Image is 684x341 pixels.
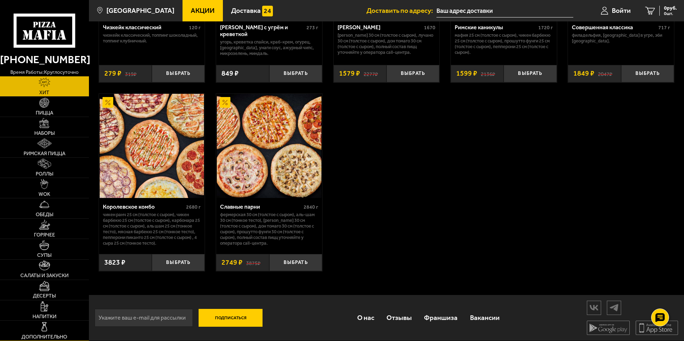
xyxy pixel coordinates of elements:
[95,309,193,327] input: Укажите ваш e-mail для рассылки
[538,25,553,31] span: 1720 г
[33,294,56,299] span: Десерты
[36,111,53,116] span: Пицца
[216,94,322,198] a: АкционныйСлавные парни
[587,301,601,314] img: vk
[220,24,305,37] div: [PERSON_NAME] с угрём и креветкой
[231,7,261,14] span: Доставка
[572,24,656,31] div: Совершенная классика
[658,25,670,31] span: 717 г
[186,204,201,210] span: 2680 г
[20,273,69,278] span: Салаты и закуски
[37,253,51,258] span: Супы
[191,7,215,14] span: Акции
[220,212,318,246] p: Фермерская 30 см (толстое с сыром), Аль-Шам 30 см (тонкое тесто), [PERSON_NAME] 30 см (толстое с ...
[33,314,56,319] span: Напитки
[572,32,670,44] p: Филадельфия, [GEOGRAPHIC_DATA] в угре, Эби [GEOGRAPHIC_DATA].
[481,70,495,77] s: 2136 ₽
[125,70,136,77] s: 319 ₽
[39,90,49,95] span: Хит
[220,97,230,108] img: Акционный
[103,24,188,31] div: Чизкейк классический
[34,131,55,136] span: Наборы
[152,254,205,271] button: Выбрать
[424,25,435,31] span: 1670
[24,151,65,156] span: Римская пицца
[220,39,318,56] p: угорь, креветка спайси, краб-крем, огурец, [GEOGRAPHIC_DATA], унаги соус, ажурный чипс, микрозеле...
[456,70,477,77] span: 1599 ₽
[189,25,201,31] span: 120 г
[664,11,677,16] span: 0 шт.
[106,7,174,14] span: [GEOGRAPHIC_DATA]
[220,203,302,210] div: Славные парни
[664,6,677,11] span: 0 руб.
[380,306,418,329] a: Отзывы
[269,254,322,271] button: Выбрать
[103,212,201,246] p: Чикен Ранч 25 см (толстое с сыром), Чикен Барбекю 25 см (толстое с сыром), Карбонара 25 см (толст...
[464,306,506,329] a: Вакансии
[364,70,378,77] s: 2277 ₽
[217,94,321,198] img: Славные парни
[103,32,201,44] p: Чизкейк классический, топпинг шоколадный, топпинг клубничный.
[262,6,273,16] img: 15daf4d41897b9f0e9f617042186c801.svg
[366,7,436,14] span: Доставить по адресу:
[21,335,67,340] span: Дополнительно
[598,70,612,77] s: 2047 ₽
[612,7,631,14] span: Войти
[99,94,205,198] a: АкционныйКоролевское комбо
[339,70,360,77] span: 1579 ₽
[573,70,594,77] span: 1849 ₽
[36,212,53,217] span: Обеды
[39,192,50,197] span: WOK
[36,172,53,177] span: Роллы
[199,309,263,327] button: Подписаться
[607,301,621,314] img: tg
[418,306,464,329] a: Франшиза
[306,25,318,31] span: 273 г
[351,306,380,329] a: О нас
[221,70,239,77] span: 849 ₽
[103,97,113,108] img: Акционный
[34,233,55,238] span: Горячее
[100,94,204,198] img: Королевское комбо
[504,65,556,82] button: Выбрать
[386,65,439,82] button: Выбрать
[621,65,674,82] button: Выбрать
[304,204,318,210] span: 2840 г
[338,24,423,31] div: [PERSON_NAME]
[455,32,553,55] p: Мафия 25 см (толстое с сыром), Чикен Барбекю 25 см (толстое с сыром), Прошутто Фунги 25 см (толст...
[103,203,185,210] div: Королевское комбо
[104,70,121,77] span: 279 ₽
[221,259,243,266] span: 2749 ₽
[152,65,205,82] button: Выбрать
[436,4,573,17] input: Ваш адрес доставки
[269,65,322,82] button: Выбрать
[246,259,260,266] s: 3875 ₽
[455,24,536,31] div: Римские каникулы
[338,32,436,55] p: [PERSON_NAME] 30 см (толстое с сыром), Лучано 30 см (толстое с сыром), Дон Томаго 30 см (толстое ...
[104,259,125,266] span: 3823 ₽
